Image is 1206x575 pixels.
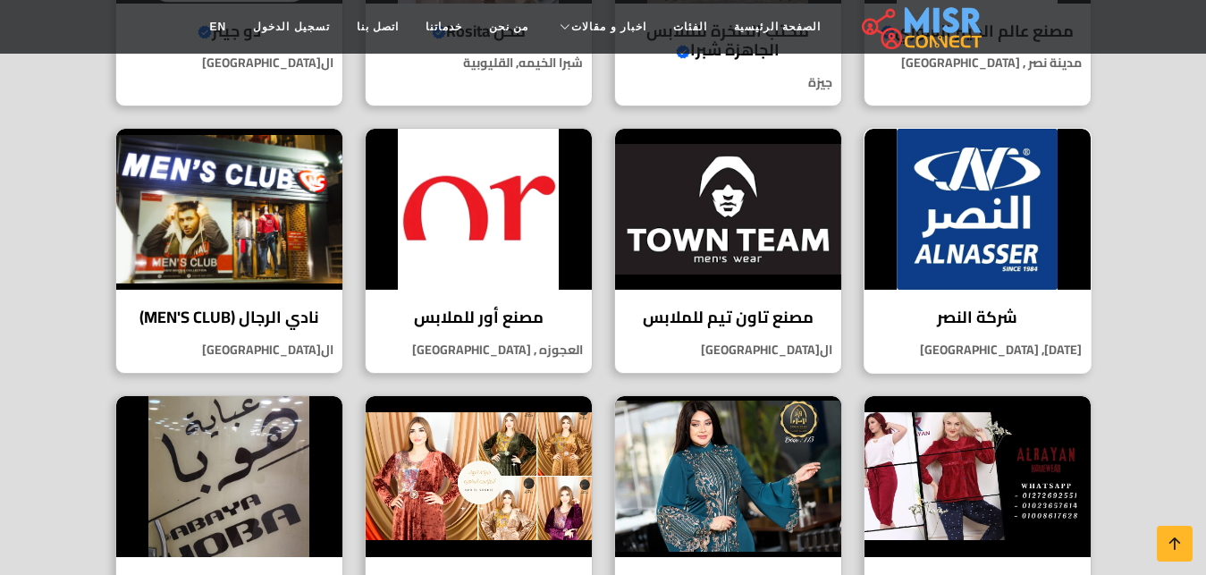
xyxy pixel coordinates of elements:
[116,54,342,72] p: ال[GEOGRAPHIC_DATA]
[628,308,828,327] h4: مصنع تاون تيم للملابس
[240,10,342,44] a: تسجيل الدخول
[412,10,476,44] a: خدماتنا
[197,10,240,44] a: EN
[615,73,841,92] p: جيزة
[864,341,1091,359] p: [DATE], [GEOGRAPHIC_DATA]
[116,341,342,359] p: ال[GEOGRAPHIC_DATA]
[366,396,592,557] img: مصنع الرواد للملابس الجاهزة - عبايات إستقبال
[542,10,660,44] a: اخبار و مقالات
[116,396,342,557] img: مصنع عبايات هوبا
[379,308,578,327] h4: مصنع أور للملابس
[571,19,646,35] span: اخبار و مقالات
[878,308,1077,327] h4: شركة النصر
[853,128,1102,374] a: شركة النصر شركة النصر [DATE], [GEOGRAPHIC_DATA]
[105,128,354,374] a: نادي الرجال (MEN'S CLUB) نادي الرجال (MEN'S CLUB) ال[GEOGRAPHIC_DATA]
[864,129,1091,290] img: شركة النصر
[603,128,853,374] a: مصنع تاون تيم للملابس مصنع تاون تيم للملابس ال[GEOGRAPHIC_DATA]
[343,10,412,44] a: اتصل بنا
[476,10,542,44] a: من نحن
[615,396,841,557] img: مصنع فجر الإسلام للعبايات الخليجية
[615,129,841,290] img: مصنع تاون تيم للملابس
[366,54,592,72] p: شبرا الخيمه, القليوبية
[862,4,982,49] img: main.misr_connect
[615,341,841,359] p: ال[GEOGRAPHIC_DATA]
[660,10,721,44] a: الفئات
[116,129,342,290] img: نادي الرجال (MEN'S CLUB)
[628,21,828,60] h4: مكتب الصخرة للملابس الجاهزة شبرا
[864,396,1091,557] img: مصنع ملابس حريمي بيتي الريان
[366,341,592,359] p: العجوزه , [GEOGRAPHIC_DATA]
[130,308,329,327] h4: نادي الرجال (MEN'S CLUB)
[354,128,603,374] a: مصنع أور للملابس مصنع أور للملابس العجوزه , [GEOGRAPHIC_DATA]
[864,54,1091,72] p: مدينة نصر , [GEOGRAPHIC_DATA]
[366,129,592,290] img: مصنع أور للملابس
[721,10,834,44] a: الصفحة الرئيسية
